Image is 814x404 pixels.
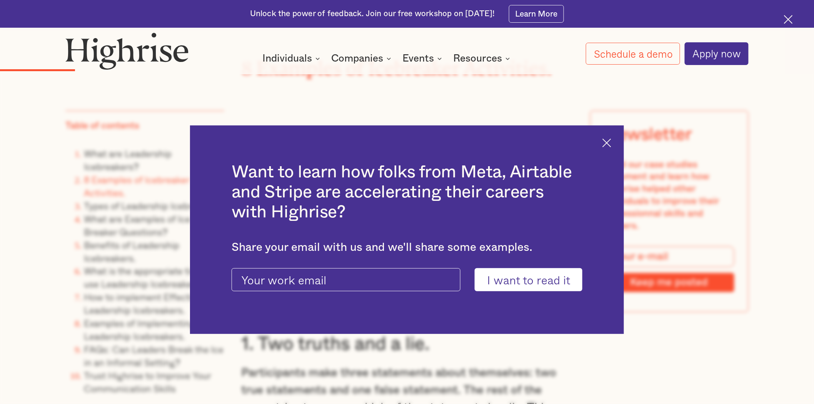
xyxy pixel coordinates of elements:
[475,268,582,291] input: I want to read it
[232,268,460,291] input: Your work email
[509,5,564,22] a: Learn More
[784,15,793,24] img: Cross icon
[403,54,434,63] div: Events
[250,8,495,20] div: Unlock the power of feedback. Join our free workshop on [DATE]!
[232,241,582,254] div: Share your email with us and we'll share some examples.
[232,268,582,291] form: current-ascender-blog-article-modal-form
[403,54,444,63] div: Events
[263,54,312,63] div: Individuals
[332,54,384,63] div: Companies
[602,139,611,147] img: Cross icon
[263,54,322,63] div: Individuals
[65,32,189,70] img: Highrise logo
[454,54,502,63] div: Resources
[685,42,749,65] a: Apply now
[232,162,582,223] h2: Want to learn how folks from Meta, Airtable and Stripe are accelerating their careers with Highrise?
[586,43,680,65] a: Schedule a demo
[454,54,512,63] div: Resources
[332,54,394,63] div: Companies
